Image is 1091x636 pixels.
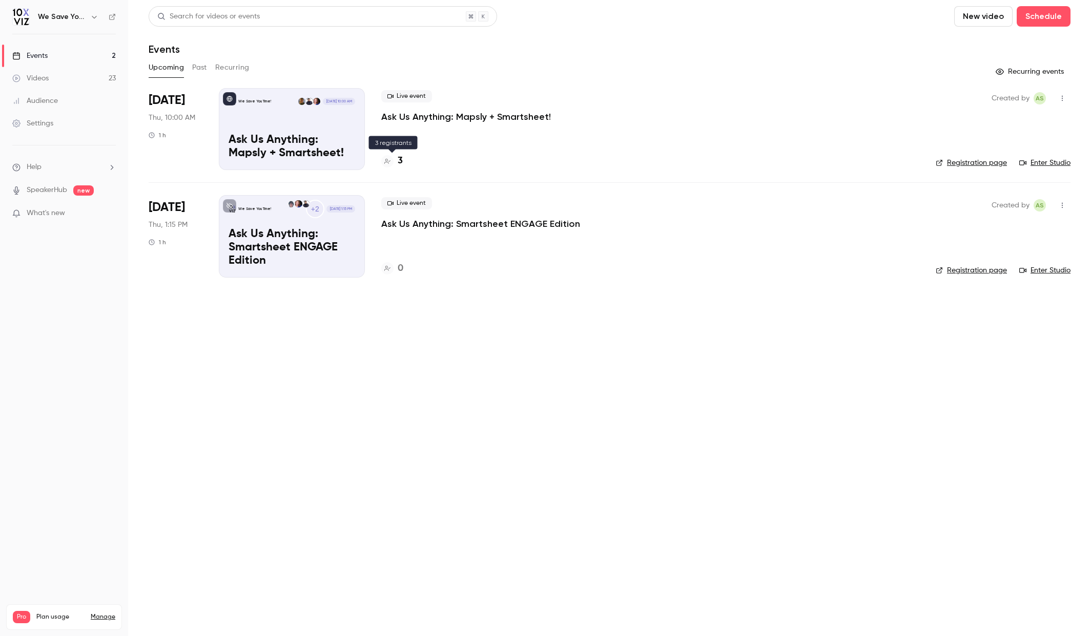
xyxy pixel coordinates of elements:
[398,262,403,275] h4: 0
[149,238,166,246] div: 1 h
[381,218,580,230] a: Ask Us Anything: Smartsheet ENGAGE Edition
[1034,92,1046,104] span: Ashley Sage
[12,73,49,83] div: Videos
[73,185,94,196] span: new
[229,134,355,160] p: Ask Us Anything: Mapsly + Smartsheet!
[157,11,260,22] div: Search for videos or events
[91,613,115,621] a: Manage
[1036,92,1044,104] span: AS
[1019,265,1071,275] a: Enter Studio
[306,200,324,218] div: +2
[381,90,432,102] span: Live event
[992,92,1030,104] span: Created by
[12,96,58,106] div: Audience
[219,195,365,277] a: Ask Us Anything: Smartsheet ENGAGE EditionWe Save You Time!+2Dustin WiseJennifer JonesDansong Wan...
[27,162,42,173] span: Help
[229,228,355,267] p: Ask Us Anything: Smartsheet ENGAGE Edition
[13,9,29,25] img: We Save You Time!
[287,200,295,207] img: Dansong Wang
[1036,199,1044,211] span: AS
[149,113,195,123] span: Thu, 10:00 AM
[12,162,116,173] li: help-dropdown-opener
[149,88,202,170] div: Oct 2 Thu, 10:00 AM (America/Denver)
[215,59,250,76] button: Recurring
[381,154,403,168] a: 3
[1019,158,1071,168] a: Enter Studio
[13,611,30,623] span: Pro
[149,195,202,277] div: Oct 9 Thu, 1:15 PM (America/Denver)
[381,111,551,123] a: Ask Us Anything: Mapsly + Smartsheet!
[27,185,67,196] a: SpeakerHub
[992,199,1030,211] span: Created by
[381,197,432,209] span: Live event
[298,98,305,105] img: Nick R
[1034,199,1046,211] span: Ashley Sage
[149,43,180,55] h1: Events
[295,200,302,207] img: Jennifer Jones
[149,220,188,230] span: Thu, 1:15 PM
[12,51,48,61] div: Events
[313,98,320,105] img: Jennifer Jones
[36,613,85,621] span: Plan usage
[38,12,86,22] h6: We Save You Time!
[149,199,185,216] span: [DATE]
[381,262,403,275] a: 0
[219,88,365,170] a: Ask Us Anything: Mapsly + Smartsheet!We Save You Time!Jennifer JonesDustin WiseNick R[DATE] 10:00...
[936,265,1007,275] a: Registration page
[238,99,271,104] p: We Save You Time!
[991,63,1071,80] button: Recurring events
[104,209,116,218] iframe: Noticeable Trigger
[305,98,313,105] img: Dustin Wise
[954,6,1013,27] button: New video
[192,59,207,76] button: Past
[326,205,355,213] span: [DATE] 1:15 PM
[936,158,1007,168] a: Registration page
[149,92,185,109] span: [DATE]
[238,206,271,211] p: We Save You Time!
[27,208,65,219] span: What's new
[12,118,53,129] div: Settings
[302,200,310,207] img: Dustin Wise
[323,98,355,105] span: [DATE] 10:00 AM
[149,131,166,139] div: 1 h
[398,154,403,168] h4: 3
[1017,6,1071,27] button: Schedule
[149,59,184,76] button: Upcoming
